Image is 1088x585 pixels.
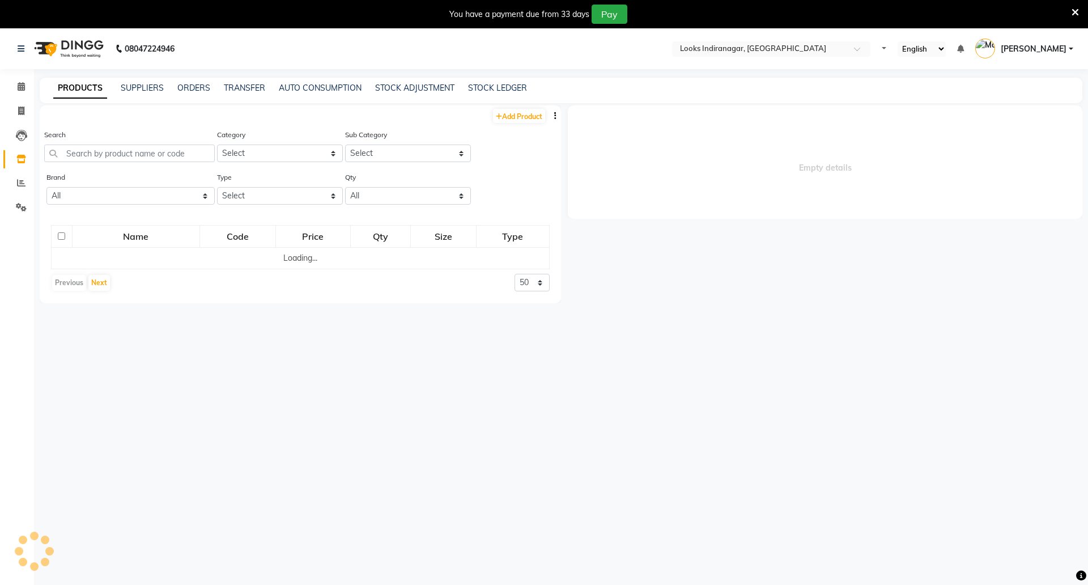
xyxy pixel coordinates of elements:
b: 08047224946 [125,33,175,65]
div: Qty [351,226,410,247]
a: PRODUCTS [53,78,107,99]
label: Qty [345,172,356,183]
button: Pay [592,5,627,24]
a: STOCK LEDGER [468,83,527,93]
span: [PERSON_NAME] [1001,43,1066,55]
img: Mangesh Mishra [975,39,995,58]
td: Loading... [52,248,550,269]
div: You have a payment due from 33 days [449,9,589,20]
a: ORDERS [177,83,210,93]
label: Category [217,130,245,140]
div: Price [277,226,350,247]
input: Search by product name or code [44,145,215,162]
a: TRANSFER [224,83,265,93]
label: Search [44,130,66,140]
label: Type [217,172,232,183]
div: Size [411,226,475,247]
a: AUTO CONSUMPTION [279,83,362,93]
div: Type [477,226,549,247]
label: Brand [46,172,65,183]
button: Next [88,275,110,291]
img: logo [29,33,107,65]
a: Add Product [493,109,545,123]
a: STOCK ADJUSTMENT [375,83,454,93]
span: Empty details [568,105,1082,219]
a: SUPPLIERS [121,83,164,93]
label: Sub Category [345,130,387,140]
div: Name [73,226,199,247]
div: Code [201,226,275,247]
